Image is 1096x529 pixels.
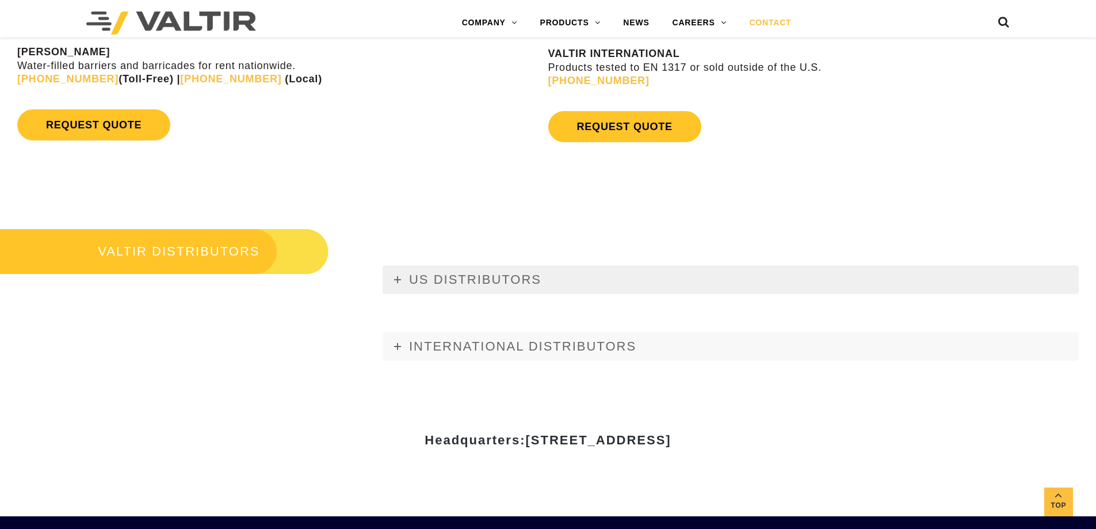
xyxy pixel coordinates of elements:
[548,111,701,142] a: REQUEST QUOTE
[738,12,803,35] a: CONTACT
[525,433,671,447] span: [STREET_ADDRESS]
[180,73,281,85] a: [PHONE_NUMBER]
[17,45,545,86] p: Water-filled barriers and barricades for rent nationwide.
[285,73,322,85] strong: (Local)
[17,109,170,140] a: REQUEST QUOTE
[612,12,660,35] a: NEWS
[383,332,1079,361] a: INTERNATIONAL DISTRIBUTORS
[450,12,529,35] a: COMPANY
[1044,499,1073,512] span: Top
[17,73,180,85] strong: (Toll-Free) |
[383,265,1079,294] a: US DISTRIBUTORS
[661,12,738,35] a: CAREERS
[548,75,650,86] a: [PHONE_NUMBER]
[1044,488,1073,516] a: Top
[548,48,680,59] strong: VALTIR INTERNATIONAL
[86,12,256,35] img: Valtir
[17,46,110,58] strong: [PERSON_NAME]
[17,73,119,85] a: [PHONE_NUMBER]
[409,339,636,353] span: INTERNATIONAL DISTRIBUTORS
[425,433,671,447] strong: Headquarters:
[529,12,612,35] a: PRODUCTS
[409,272,541,287] span: US DISTRIBUTORS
